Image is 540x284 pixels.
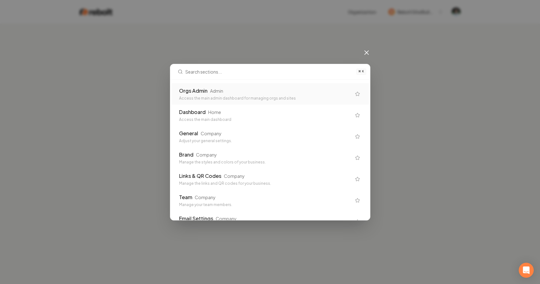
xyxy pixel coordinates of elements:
[224,173,245,179] div: Company
[179,215,213,222] div: Email Settings
[179,138,351,143] div: Adjust your general settings.
[185,64,353,79] input: Search sections...
[195,194,216,200] div: Company
[170,80,370,220] div: Search sections...
[179,117,351,122] div: Access the main dashboard
[179,96,351,101] div: Access the main admin dashboard for managing orgs and sites
[196,152,217,158] div: Company
[179,181,351,186] div: Manage the links and QR codes for your business.
[201,130,222,137] div: Company
[208,109,221,115] div: Home
[179,108,206,116] div: Dashboard
[179,151,193,158] div: Brand
[179,172,221,180] div: Links & QR Codes
[179,202,351,207] div: Manage your team members.
[179,160,351,165] div: Manage the styles and colors of your business.
[216,215,237,222] div: Company
[179,130,198,137] div: General
[179,87,208,95] div: Orgs Admin
[179,194,192,201] div: Team
[210,88,223,94] div: Admin
[519,263,534,278] div: Open Intercom Messenger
